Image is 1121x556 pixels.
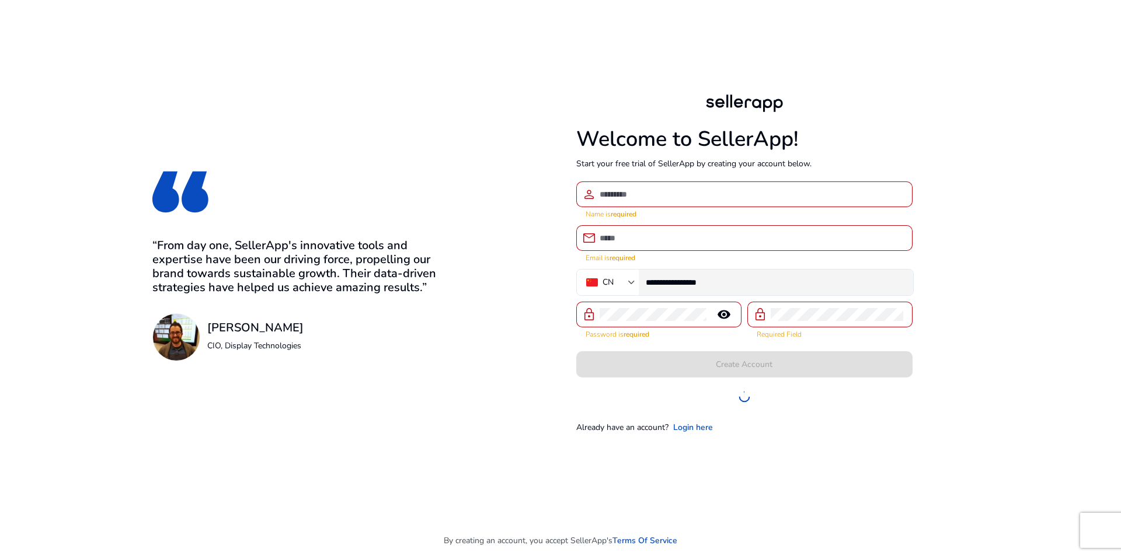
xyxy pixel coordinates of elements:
[576,421,669,433] p: Already have an account?
[603,276,614,289] div: CN
[611,209,636,219] strong: required
[582,307,596,321] span: lock
[610,253,635,263] strong: required
[624,330,649,339] strong: required
[576,127,913,152] h1: Welcome to SellerApp!
[582,231,596,245] span: email
[586,327,732,340] mat-error: Password is
[757,327,903,340] mat-error: Required Field
[753,307,767,321] span: lock
[207,321,304,335] h3: [PERSON_NAME]
[576,158,913,170] p: Start your free trial of SellerApp by creating your account below.
[710,307,738,321] mat-icon: remove_red_eye
[673,421,713,433] a: Login here
[586,207,903,219] mat-error: Name is
[586,251,903,263] mat-error: Email is
[207,340,304,352] p: CIO, Display Technologies
[582,187,596,201] span: person
[612,534,677,547] a: Terms Of Service
[152,239,451,295] h3: “From day one, SellerApp's innovative tools and expertise have been our driving force, propelling...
